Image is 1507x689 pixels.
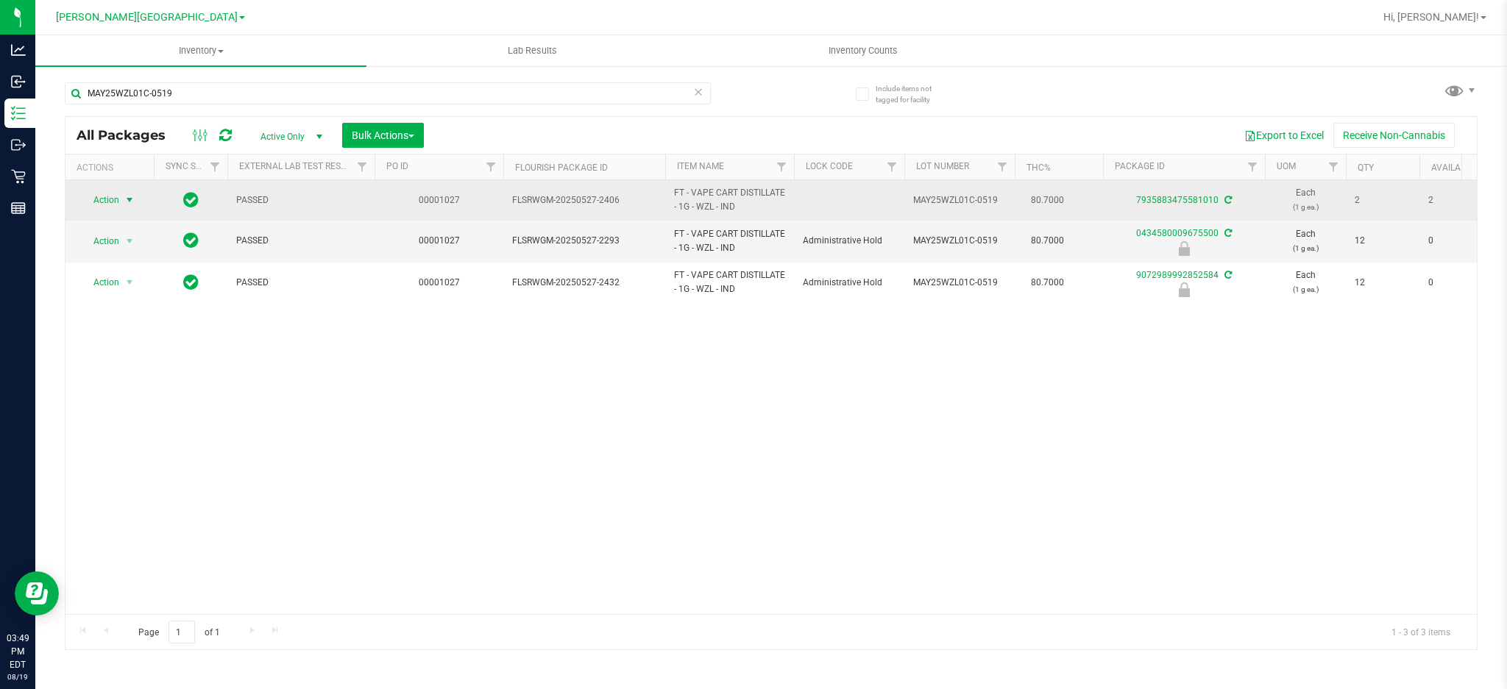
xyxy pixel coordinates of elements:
a: Item Name [677,161,724,171]
a: 00001027 [419,195,460,205]
inline-svg: Inventory [11,106,26,121]
a: Filter [990,154,1015,179]
inline-svg: Analytics [11,43,26,57]
span: Sync from Compliance System [1222,228,1232,238]
span: Inventory [35,44,366,57]
span: PASSED [236,234,366,248]
span: 80.7000 [1024,230,1071,251]
input: Search Package ID, Item Name, SKU, Lot or Part Number... [65,82,711,104]
a: Filter [1322,154,1346,179]
span: Action [80,231,120,251]
a: 00001027 [419,277,460,288]
a: Filter [479,154,503,179]
span: Clear [693,82,703,101]
inline-svg: Inbound [11,74,26,89]
a: Filter [770,154,794,179]
input: 1 [169,621,195,643]
span: Bulk Actions [352,129,414,141]
a: Package ID [1115,161,1165,171]
span: In Sync [183,190,199,210]
button: Bulk Actions [342,123,424,148]
span: In Sync [183,272,199,293]
div: Actions [77,163,148,173]
a: Inventory Counts [698,35,1029,66]
span: 1 - 3 of 3 items [1380,621,1462,643]
inline-svg: Reports [11,201,26,215]
a: Lot Number [916,161,969,171]
span: Hi, [PERSON_NAME]! [1383,11,1479,23]
a: Flourish Package ID [515,163,608,173]
iframe: Resource center [15,571,59,615]
a: UOM [1277,161,1296,171]
span: Sync from Compliance System [1222,270,1232,280]
span: select [121,190,139,210]
span: select [121,231,139,251]
span: In Sync [183,230,199,251]
span: Each [1274,268,1337,296]
span: Each [1274,227,1337,255]
a: Inventory [35,35,366,66]
span: 12 [1355,234,1411,248]
span: 0 [1428,276,1484,290]
span: FT - VAPE CART DISTILLATE - 1G - WZL - IND [674,186,785,214]
a: Filter [1241,154,1265,179]
span: Action [80,190,120,210]
span: FLSRWGM-20250527-2406 [512,193,656,207]
div: Administrative Hold [1101,241,1267,256]
span: Lab Results [488,44,577,57]
button: Export to Excel [1235,123,1333,148]
a: Qty [1358,163,1374,173]
span: Administrative Hold [803,276,896,290]
span: Each [1274,186,1337,214]
div: Administrative Hold [1101,282,1267,297]
span: Page of 1 [126,621,232,643]
span: FT - VAPE CART DISTILLATE - 1G - WZL - IND [674,268,785,296]
a: 7935883475581010 [1136,195,1219,205]
a: Filter [880,154,904,179]
a: Filter [350,154,375,179]
span: Action [80,272,120,293]
span: 2 [1355,193,1411,207]
span: 12 [1355,276,1411,290]
a: Filter [203,154,227,179]
p: (1 g ea.) [1274,200,1337,214]
span: Include items not tagged for facility [876,83,949,105]
span: All Packages [77,127,180,143]
a: 9072989992852584 [1136,270,1219,280]
span: Sync from Compliance System [1222,195,1232,205]
span: 2 [1428,193,1484,207]
a: Lock Code [806,161,853,171]
span: PASSED [236,276,366,290]
a: Available [1431,163,1475,173]
span: PASSED [236,193,366,207]
span: MAY25WZL01C-0519 [913,193,1006,207]
span: [PERSON_NAME][GEOGRAPHIC_DATA] [56,11,238,24]
span: 80.7000 [1024,190,1071,211]
a: PO ID [386,161,408,171]
a: Lab Results [366,35,698,66]
span: select [121,272,139,293]
span: FLSRWGM-20250527-2293 [512,234,656,248]
span: FT - VAPE CART DISTILLATE - 1G - WZL - IND [674,227,785,255]
inline-svg: Retail [11,169,26,184]
span: 0 [1428,234,1484,248]
p: 03:49 PM EDT [7,632,29,671]
span: Inventory Counts [809,44,918,57]
span: Administrative Hold [803,234,896,248]
span: MAY25WZL01C-0519 [913,234,1006,248]
span: FLSRWGM-20250527-2432 [512,276,656,290]
a: 00001027 [419,235,460,246]
inline-svg: Outbound [11,138,26,152]
a: External Lab Test Result [239,161,355,171]
span: MAY25WZL01C-0519 [913,276,1006,290]
p: (1 g ea.) [1274,241,1337,255]
p: (1 g ea.) [1274,282,1337,296]
span: 80.7000 [1024,272,1071,293]
a: 0434580009675500 [1136,228,1219,238]
a: Sync Status [166,161,222,171]
button: Receive Non-Cannabis [1333,123,1455,148]
p: 08/19 [7,671,29,682]
a: THC% [1026,163,1051,173]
